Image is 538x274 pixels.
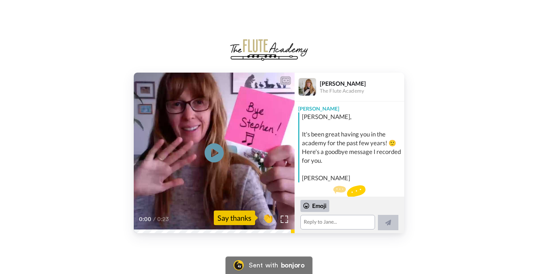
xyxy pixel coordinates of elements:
img: Full screen [281,216,288,223]
div: Send [PERSON_NAME] a reply. [295,185,404,212]
img: logo [229,38,309,62]
div: [PERSON_NAME], It's been great having you in the academy for the past few years! 🙂 Here's a goodb... [302,112,402,182]
div: Say thanks [214,211,255,225]
div: Emoji [300,200,329,212]
img: Profile Image [299,78,316,96]
span: 👏 [259,212,277,224]
div: CC [281,77,290,84]
span: 0:00 [139,215,152,224]
div: [PERSON_NAME] [295,101,404,112]
div: [PERSON_NAME] [320,80,404,87]
button: 👏 [259,209,277,226]
img: message.svg [333,185,365,200]
span: / [153,215,156,224]
span: 0:23 [157,215,170,224]
div: The Flute Academy [320,88,404,94]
